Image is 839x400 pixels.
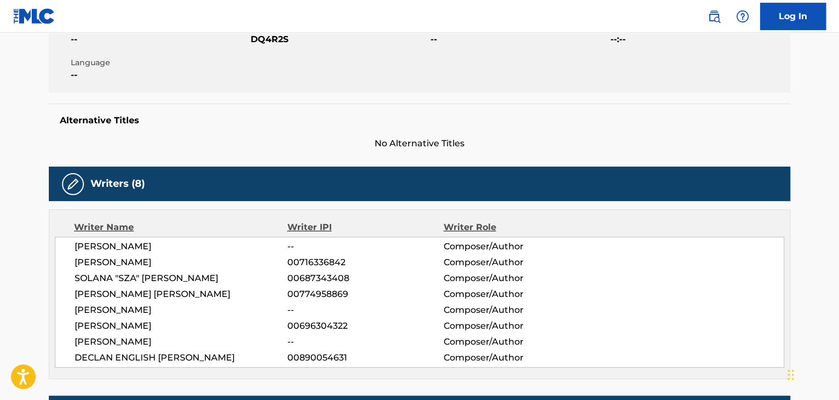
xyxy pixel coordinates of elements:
[443,256,585,269] span: Composer/Author
[784,347,839,400] iframe: Chat Widget
[71,33,248,46] span: --
[75,335,287,348] span: [PERSON_NAME]
[74,221,287,234] div: Writer Name
[287,240,443,253] span: --
[287,304,443,317] span: --
[75,272,287,285] span: SOLANA "SZA" [PERSON_NAME]
[66,178,80,191] img: Writers
[251,33,428,46] span: DQ4R2S
[75,240,287,253] span: [PERSON_NAME]
[443,240,585,253] span: Composer/Author
[707,10,721,23] img: search
[287,319,443,333] span: 00696304322
[287,351,443,364] span: 00890054631
[287,272,443,285] span: 00687343408
[787,358,794,391] div: Drag
[443,319,585,333] span: Composer/Author
[49,137,790,150] span: No Alternative Titles
[287,256,443,269] span: 00716336842
[703,5,725,27] a: Public Search
[732,5,753,27] div: Help
[75,319,287,333] span: [PERSON_NAME]
[60,115,779,126] h5: Alternative Titles
[443,335,585,348] span: Composer/Author
[443,221,585,234] div: Writer Role
[287,288,443,301] span: 00774958869
[71,68,248,82] span: --
[610,33,787,46] span: --:--
[443,288,585,301] span: Composer/Author
[287,221,444,234] div: Writer IPI
[71,57,248,68] span: Language
[75,288,287,301] span: [PERSON_NAME] [PERSON_NAME]
[443,304,585,317] span: Composer/Author
[760,3,826,30] a: Log In
[736,10,749,23] img: help
[13,8,55,24] img: MLC Logo
[430,33,608,46] span: --
[287,335,443,348] span: --
[443,351,585,364] span: Composer/Author
[75,304,287,317] span: [PERSON_NAME]
[75,351,287,364] span: DECLAN ENGLISH [PERSON_NAME]
[90,178,145,190] h5: Writers (8)
[443,272,585,285] span: Composer/Author
[75,256,287,269] span: [PERSON_NAME]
